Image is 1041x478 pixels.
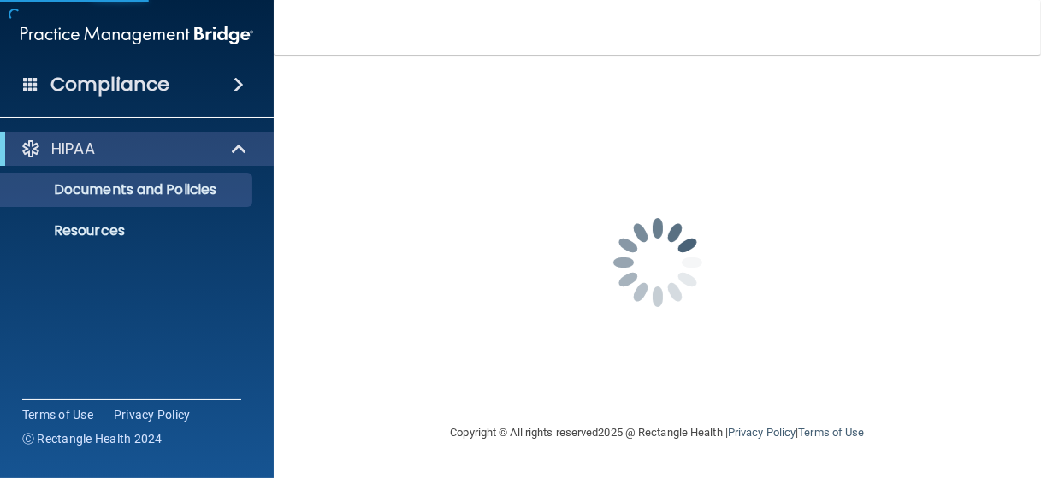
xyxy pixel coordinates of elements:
span: Ⓒ Rectangle Health 2024 [22,430,163,447]
p: Documents and Policies [11,181,245,198]
a: HIPAA [21,139,248,159]
a: Terms of Use [798,426,864,439]
div: Copyright © All rights reserved 2025 @ Rectangle Health | | [346,405,970,460]
p: HIPAA [51,139,95,159]
img: spinner.e123f6fc.gif [572,177,743,348]
h4: Compliance [50,73,169,97]
p: Resources [11,222,245,239]
a: Terms of Use [22,406,93,423]
a: Privacy Policy [728,426,796,439]
iframe: Drift Widget Chat Controller [745,357,1020,425]
a: Privacy Policy [114,406,191,423]
img: PMB logo [21,18,253,52]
